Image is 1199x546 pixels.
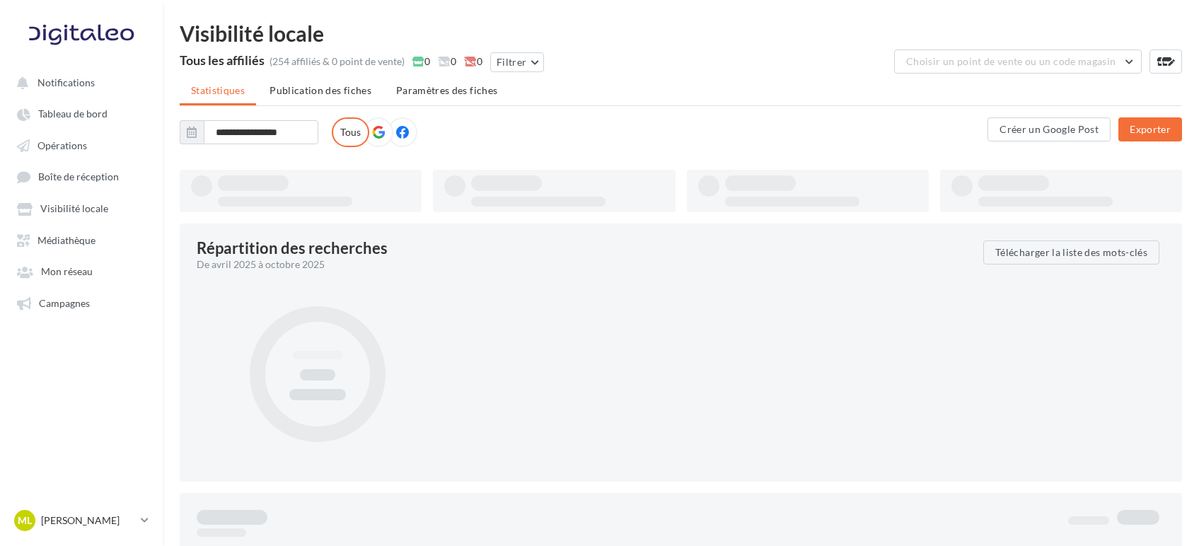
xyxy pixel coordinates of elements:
span: Notifications [37,76,95,88]
p: [PERSON_NAME] [41,513,135,528]
button: Exporter [1118,117,1182,141]
span: 0 [464,54,482,69]
span: Visibilité locale [40,203,108,215]
span: Boîte de réception [38,171,119,183]
div: (254 affiliés & 0 point de vente) [270,54,405,69]
div: Répartition des recherches [197,240,388,256]
span: Mon réseau [41,266,93,278]
button: Télécharger la liste des mots-clés [983,240,1159,265]
button: Créer un Google Post [987,117,1111,141]
a: ML [PERSON_NAME] [11,507,151,534]
div: De avril 2025 à octobre 2025 [197,257,972,272]
span: Opérations [37,139,87,151]
span: Paramètres des fiches [396,84,497,96]
div: Visibilité locale [180,23,1182,44]
span: Publication des fiches [270,84,371,96]
a: Campagnes [8,290,154,315]
label: Tous [332,117,369,147]
a: Boîte de réception [8,163,154,190]
span: Choisir un point de vente ou un code magasin [906,55,1116,67]
div: Tous les affiliés [180,54,265,66]
a: Médiathèque [8,227,154,252]
span: 0 [438,54,456,69]
a: Opérations [8,132,154,158]
button: Notifications [8,69,149,95]
span: Tableau de bord [38,108,108,120]
span: ML [18,513,32,528]
a: Tableau de bord [8,100,154,126]
a: Visibilité locale [8,195,154,221]
span: 0 [412,54,430,69]
button: Filtrer [490,52,544,72]
span: Médiathèque [37,234,95,246]
a: Mon réseau [8,258,154,284]
button: Choisir un point de vente ou un code magasin [894,50,1142,74]
span: Campagnes [39,297,90,309]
